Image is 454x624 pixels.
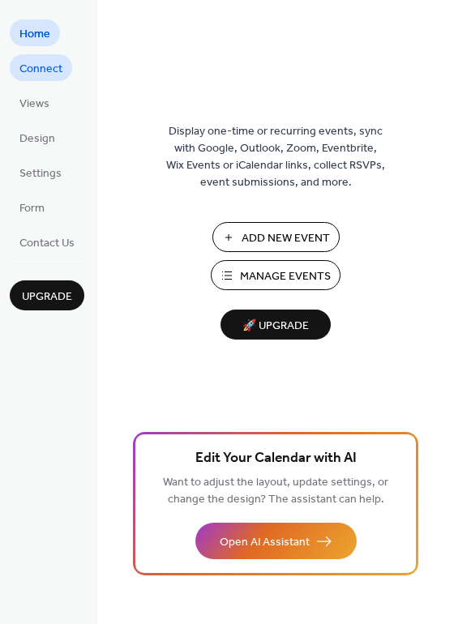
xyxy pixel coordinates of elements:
button: Upgrade [10,280,84,310]
span: Edit Your Calendar with AI [195,447,357,470]
span: Manage Events [240,268,331,285]
a: Views [10,89,59,116]
a: Connect [10,54,72,81]
a: Form [10,194,54,220]
span: Want to adjust the layout, update settings, or change the design? The assistant can help. [163,472,388,511]
span: 🚀 Upgrade [230,315,321,337]
button: Manage Events [211,260,340,290]
button: 🚀 Upgrade [221,310,331,340]
button: Add New Event [212,222,340,252]
span: Connect [19,61,62,78]
span: Design [19,130,55,147]
span: Home [19,26,50,43]
a: Design [10,124,65,151]
span: Open AI Assistant [220,534,310,551]
span: Views [19,96,49,113]
span: Form [19,200,45,217]
button: Open AI Assistant [195,523,357,559]
a: Contact Us [10,229,84,255]
span: Upgrade [22,288,72,306]
span: Display one-time or recurring events, sync with Google, Outlook, Zoom, Eventbrite, Wix Events or ... [166,123,385,191]
a: Settings [10,159,71,186]
span: Settings [19,165,62,182]
span: Add New Event [242,230,330,247]
span: Contact Us [19,235,75,252]
a: Home [10,19,60,46]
